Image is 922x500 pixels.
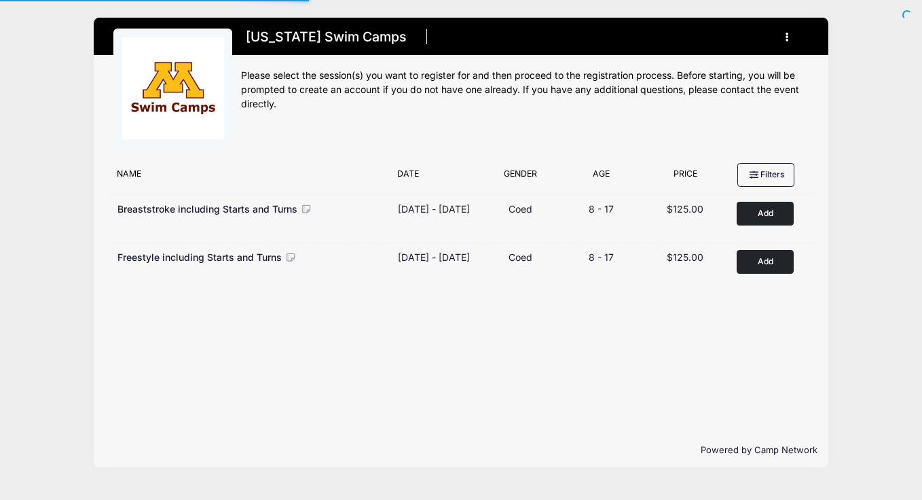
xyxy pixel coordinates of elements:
button: Add [737,250,794,274]
h1: [US_STATE] Swim Camps [241,25,411,49]
div: [DATE] - [DATE] [398,250,470,264]
span: Breaststroke including Starts and Turns [117,203,297,215]
div: [DATE] - [DATE] [398,202,470,216]
img: logo [122,37,224,139]
p: Powered by Camp Network [105,444,817,457]
span: Coed [509,203,532,215]
span: $125.00 [667,203,703,215]
div: Name [111,168,391,187]
div: Price [643,168,727,187]
div: Gender [482,168,559,187]
div: Please select the session(s) you want to register for and then proceed to the registration proces... [241,69,808,111]
span: $125.00 [667,251,703,263]
div: Age [559,168,644,187]
span: Freestyle including Starts and Turns [117,251,282,263]
span: 8 - 17 [589,251,614,263]
div: Date [391,168,482,187]
button: Add [737,202,794,226]
span: Coed [509,251,532,263]
button: Filters [737,163,794,186]
span: 8 - 17 [589,203,614,215]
